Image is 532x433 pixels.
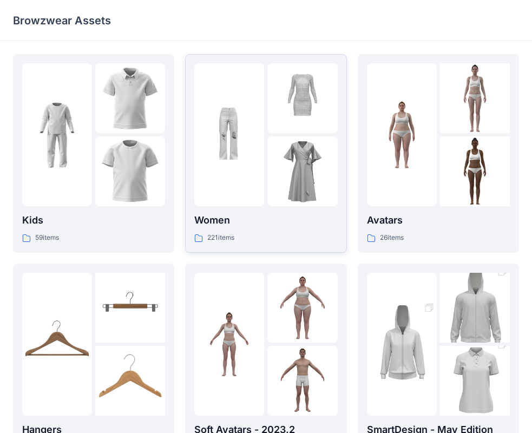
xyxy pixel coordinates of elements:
a: folder 1folder 2folder 3Women221items [185,54,346,253]
img: folder 3 [95,346,165,416]
img: folder 2 [267,273,337,343]
img: folder 2 [267,63,337,133]
a: folder 1folder 2folder 3Avatars26items [358,54,519,253]
img: folder 1 [22,309,92,379]
p: Women [194,213,337,228]
p: Browzwear Assets [13,13,111,28]
img: folder 1 [22,100,92,170]
img: folder 1 [194,309,264,379]
img: folder 2 [440,255,510,360]
p: 26 items [380,232,404,244]
img: folder 1 [367,100,437,170]
p: Kids [22,213,165,228]
img: folder 1 [194,100,264,170]
img: folder 3 [267,346,337,416]
img: folder 3 [95,136,165,206]
img: folder 1 [367,292,437,397]
img: folder 2 [95,273,165,343]
p: 59 items [35,232,59,244]
img: folder 2 [440,63,510,133]
a: folder 1folder 2folder 3Kids59items [13,54,174,253]
img: folder 3 [440,136,510,206]
img: folder 3 [267,136,337,206]
p: 221 items [207,232,234,244]
img: folder 2 [95,63,165,133]
p: Avatars [367,213,510,228]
